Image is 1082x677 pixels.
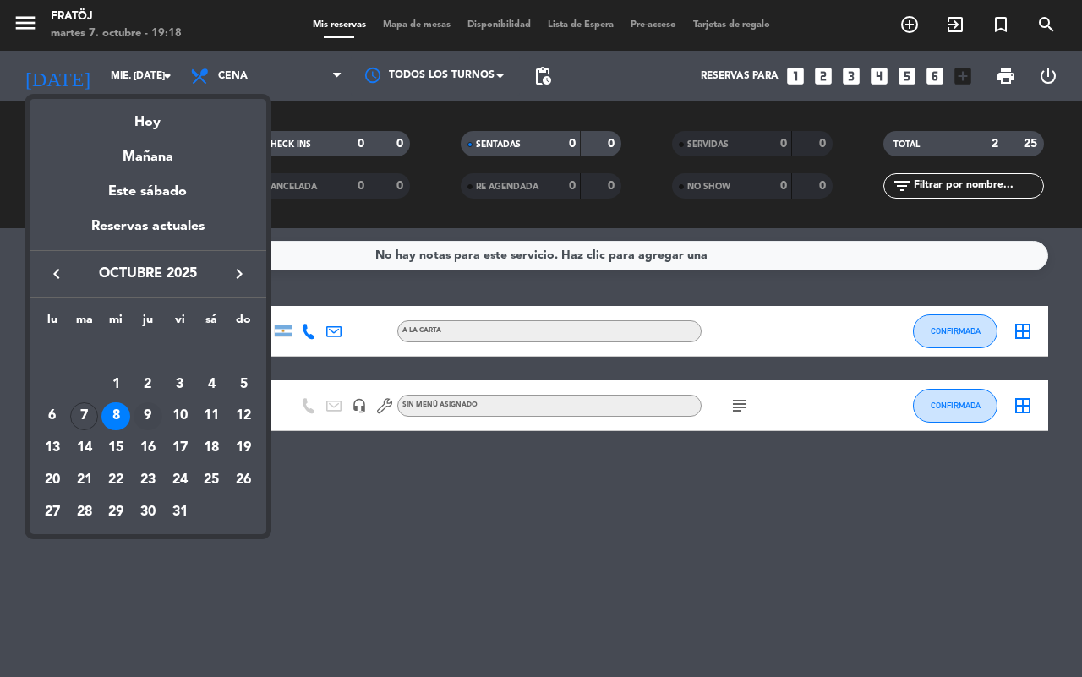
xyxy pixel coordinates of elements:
[70,498,99,527] div: 28
[196,310,228,336] th: sábado
[164,496,196,528] td: 31 de octubre de 2025
[196,464,228,496] td: 25 de octubre de 2025
[132,464,164,496] td: 23 de octubre de 2025
[70,466,99,494] div: 21
[30,168,266,216] div: Este sábado
[164,464,196,496] td: 24 de octubre de 2025
[101,370,130,399] div: 1
[197,370,226,399] div: 4
[229,402,258,431] div: 12
[132,369,164,401] td: 2 de octubre de 2025
[36,432,68,464] td: 13 de octubre de 2025
[132,310,164,336] th: jueves
[36,336,260,369] td: OCT.
[68,310,101,336] th: martes
[68,401,101,433] td: 7 de octubre de 2025
[164,401,196,433] td: 10 de octubre de 2025
[100,369,132,401] td: 1 de octubre de 2025
[196,369,228,401] td: 4 de octubre de 2025
[38,402,67,431] div: 6
[68,464,101,496] td: 21 de octubre de 2025
[166,498,194,527] div: 31
[227,401,260,433] td: 12 de octubre de 2025
[132,496,164,528] td: 30 de octubre de 2025
[36,464,68,496] td: 20 de octubre de 2025
[197,466,226,494] div: 25
[132,401,164,433] td: 9 de octubre de 2025
[229,370,258,399] div: 5
[134,434,162,462] div: 16
[101,498,130,527] div: 29
[30,134,266,168] div: Mañana
[36,310,68,336] th: lunes
[134,402,162,431] div: 9
[100,464,132,496] td: 22 de octubre de 2025
[134,466,162,494] div: 23
[166,370,194,399] div: 3
[227,464,260,496] td: 26 de octubre de 2025
[38,434,67,462] div: 13
[100,432,132,464] td: 15 de octubre de 2025
[36,401,68,433] td: 6 de octubre de 2025
[68,432,101,464] td: 14 de octubre de 2025
[100,496,132,528] td: 29 de octubre de 2025
[72,263,224,285] span: octubre 2025
[100,310,132,336] th: miércoles
[197,402,226,431] div: 11
[30,216,266,250] div: Reservas actuales
[70,402,99,431] div: 7
[70,434,99,462] div: 14
[166,402,194,431] div: 10
[68,496,101,528] td: 28 de octubre de 2025
[38,466,67,494] div: 20
[196,401,228,433] td: 11 de octubre de 2025
[100,401,132,433] td: 8 de octubre de 2025
[101,434,130,462] div: 15
[41,263,72,285] button: keyboard_arrow_left
[164,310,196,336] th: viernes
[166,466,194,494] div: 24
[46,264,67,284] i: keyboard_arrow_left
[229,264,249,284] i: keyboard_arrow_right
[101,466,130,494] div: 22
[134,370,162,399] div: 2
[132,432,164,464] td: 16 de octubre de 2025
[164,369,196,401] td: 3 de octubre de 2025
[197,434,226,462] div: 18
[227,310,260,336] th: domingo
[164,432,196,464] td: 17 de octubre de 2025
[101,402,130,431] div: 8
[196,432,228,464] td: 18 de octubre de 2025
[227,369,260,401] td: 5 de octubre de 2025
[229,434,258,462] div: 19
[38,498,67,527] div: 27
[30,99,266,134] div: Hoy
[166,434,194,462] div: 17
[134,498,162,527] div: 30
[36,496,68,528] td: 27 de octubre de 2025
[229,466,258,494] div: 26
[227,432,260,464] td: 19 de octubre de 2025
[224,263,254,285] button: keyboard_arrow_right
